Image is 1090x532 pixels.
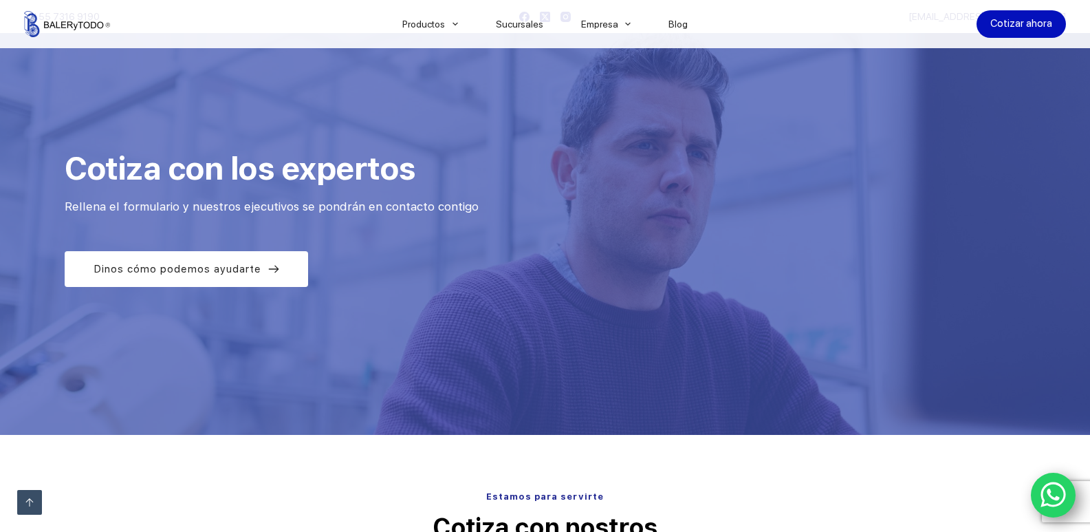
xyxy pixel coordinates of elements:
[65,149,415,187] span: Cotiza con los expertos
[65,200,479,213] span: Rellena el formulario y nuestros ejecutivos se pondrán en contacto contigo
[486,491,604,502] span: Estamos para servirte
[65,251,308,287] a: Dinos cómo podemos ayudarte
[94,261,261,277] span: Dinos cómo podemos ayudarte
[17,490,42,515] a: Ir arriba
[1031,473,1076,518] a: WhatsApp
[24,11,110,37] img: Balerytodo
[977,10,1066,38] a: Cotizar ahora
